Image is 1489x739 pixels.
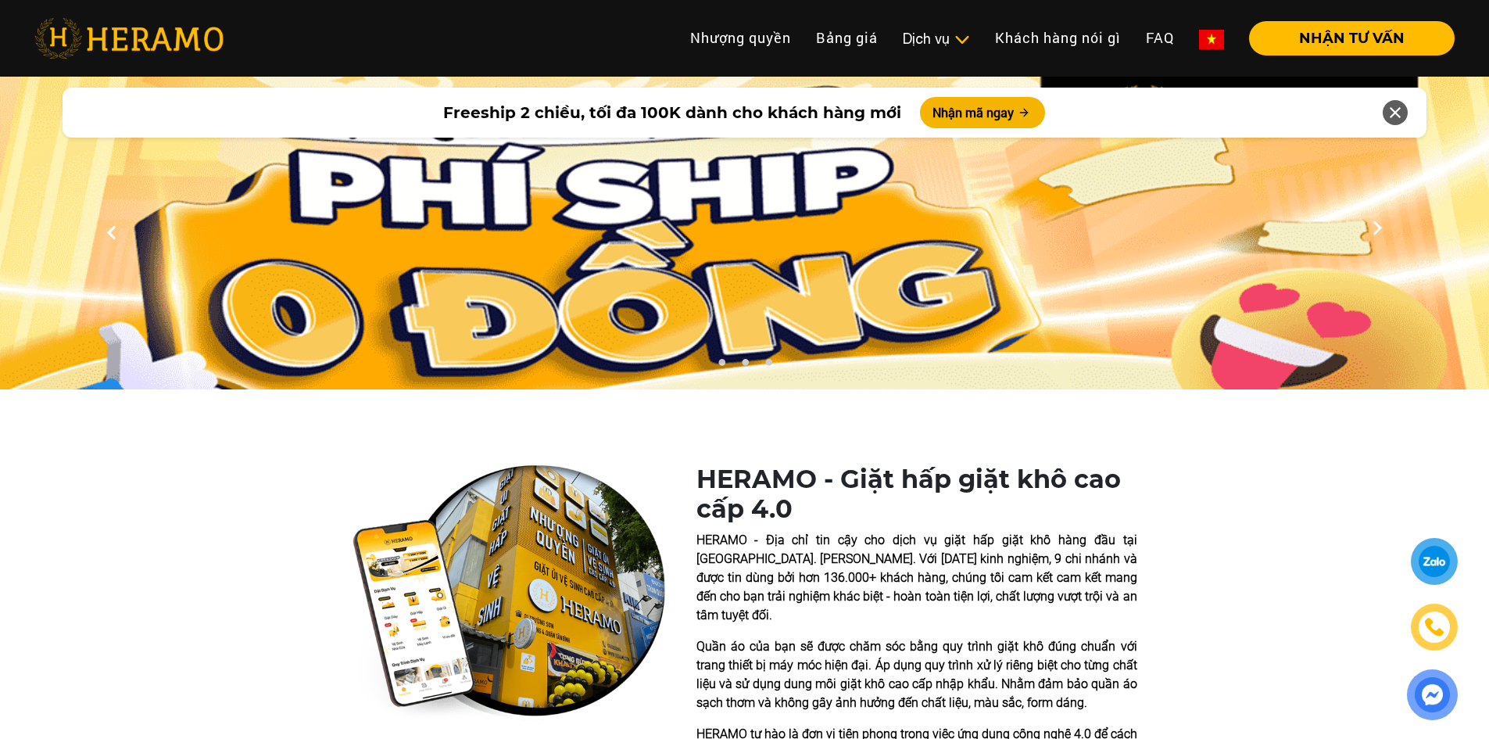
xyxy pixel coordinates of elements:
a: Bảng giá [804,21,890,55]
img: heramo-logo.png [34,18,224,59]
button: Nhận mã ngay [920,97,1045,128]
span: Freeship 2 chiều, tối đa 100K dành cho khách hàng mới [443,101,901,124]
img: subToggleIcon [954,32,970,48]
button: 3 [761,358,776,374]
img: heramo-quality-banner [353,465,665,721]
button: NHẬN TƯ VẤN [1249,21,1455,56]
a: Khách hàng nói gì [983,21,1133,55]
p: Quần áo của bạn sẽ được chăm sóc bằng quy trình giặt khô đúng chuẩn với trang thiết bị máy móc hi... [696,637,1137,712]
a: NHẬN TƯ VẤN [1237,31,1455,45]
img: vn-flag.png [1199,30,1224,49]
img: phone-icon [1426,619,1444,636]
a: Nhượng quyền [678,21,804,55]
div: Dịch vụ [903,28,970,49]
button: 2 [737,358,753,374]
a: FAQ [1133,21,1187,55]
h1: HERAMO - Giặt hấp giặt khô cao cấp 4.0 [696,465,1137,525]
button: 1 [714,358,729,374]
p: HERAMO - Địa chỉ tin cậy cho dịch vụ giặt hấp giặt khô hàng đầu tại [GEOGRAPHIC_DATA]. [PERSON_NA... [696,531,1137,625]
a: phone-icon [1413,606,1455,648]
